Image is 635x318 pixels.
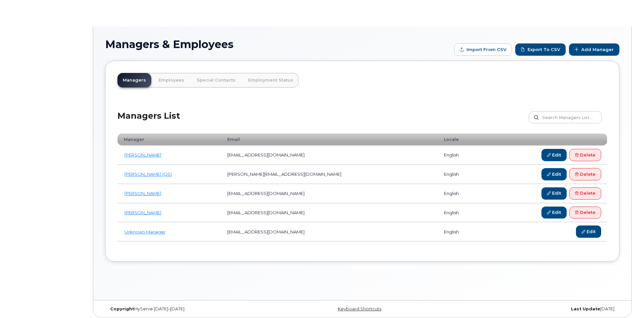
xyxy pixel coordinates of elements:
td: english [438,222,484,241]
a: Edit [576,225,601,238]
a: [PERSON_NAME] [124,191,161,196]
td: [EMAIL_ADDRESS][DOMAIN_NAME] [221,203,438,223]
th: Locale [438,134,484,146]
td: english [438,203,484,223]
div: MyServe [DATE]–[DATE] [105,306,277,312]
a: Delete [569,187,601,200]
a: Edit [541,168,567,180]
a: Edit [541,149,567,161]
a: Keyboard Shortcuts [338,306,381,311]
td: [PERSON_NAME][EMAIL_ADDRESS][DOMAIN_NAME] [221,165,438,184]
div: [DATE] [448,306,619,312]
form: Import from CSV [454,43,512,56]
strong: Last Update [571,306,600,311]
a: Employment Status [243,73,299,88]
a: Unknown Manager [124,229,166,234]
h1: Managers & Employees [105,38,451,50]
a: Export to CSV [515,43,566,56]
th: Email [221,134,438,146]
a: [PERSON_NAME] [124,152,161,158]
td: [EMAIL_ADDRESS][DOMAIN_NAME] [221,184,438,203]
a: Delete [569,149,601,161]
a: Edit [541,187,567,200]
a: [PERSON_NAME] (QS) [124,171,172,177]
td: [EMAIL_ADDRESS][DOMAIN_NAME] [221,222,438,241]
a: Special Contacts [191,73,241,88]
a: [PERSON_NAME] [124,210,161,215]
a: Edit [541,207,567,219]
a: Add Manager [569,43,619,56]
td: [EMAIL_ADDRESS][DOMAIN_NAME] [221,146,438,165]
td: english [438,184,484,203]
h2: Managers List [117,111,180,131]
td: english [438,165,484,184]
a: Delete [569,168,601,180]
a: Managers [117,73,151,88]
a: Delete [569,207,601,219]
td: english [438,146,484,165]
strong: Copyright [110,306,134,311]
a: Employees [153,73,189,88]
th: Manager [117,134,221,146]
